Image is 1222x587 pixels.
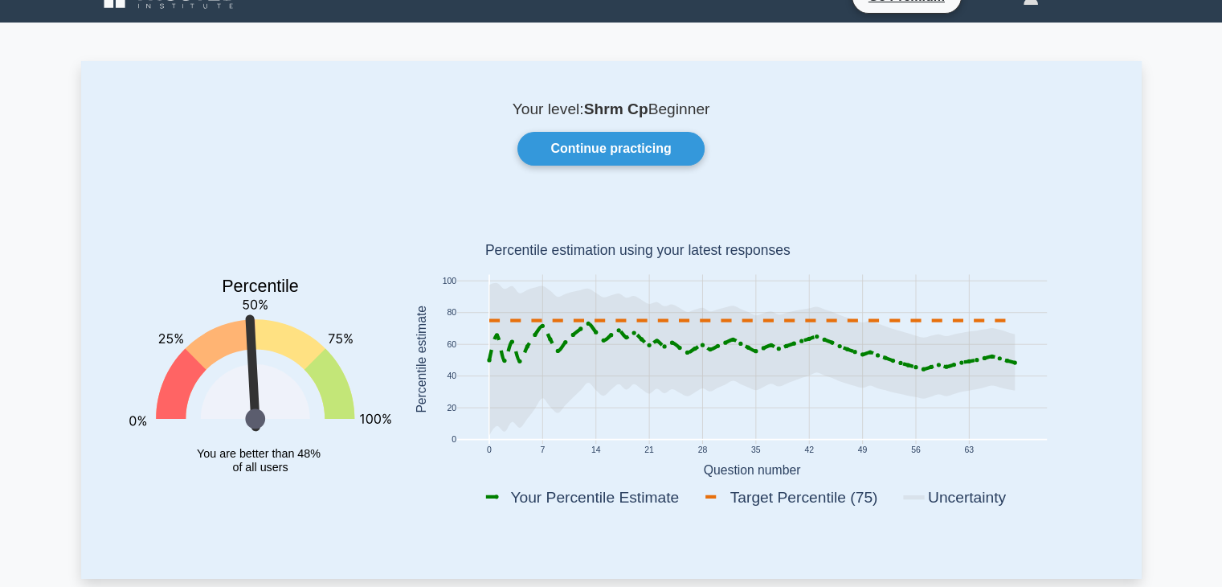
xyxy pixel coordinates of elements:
text: 7 [540,446,545,455]
text: 20 [447,404,456,413]
text: Question number [703,463,800,477]
text: 100 [442,277,456,285]
text: 56 [911,446,921,455]
text: Percentile estimation using your latest responses [484,243,790,259]
text: 49 [857,446,867,455]
text: Percentile estimate [414,306,427,413]
text: 80 [447,309,456,318]
text: 63 [964,446,974,455]
text: 14 [591,446,600,455]
text: 0 [486,446,491,455]
text: 28 [697,446,707,455]
a: Continue practicing [517,132,704,166]
text: 21 [644,446,654,455]
tspan: of all users [232,461,288,474]
b: Shrm Cp [584,101,648,117]
tspan: You are better than 48% [197,447,321,460]
text: 42 [804,446,814,455]
text: 35 [750,446,760,455]
text: 0 [452,436,456,445]
p: Your level: Beginner [120,100,1103,119]
text: Percentile [222,277,299,297]
text: 60 [447,340,456,349]
text: 40 [447,372,456,381]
